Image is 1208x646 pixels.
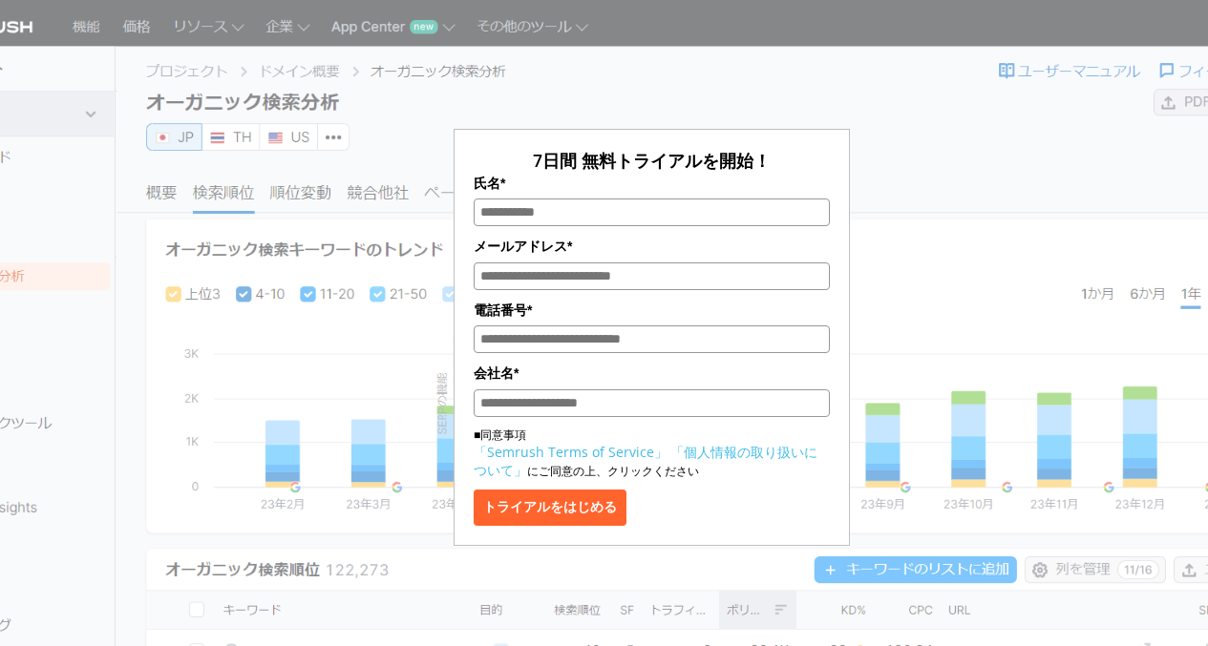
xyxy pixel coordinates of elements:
[474,427,830,480] p: ■同意事項 にご同意の上、クリックください
[474,300,830,321] label: 電話番号*
[474,443,817,479] a: 「個人情報の取り扱いについて」
[474,490,626,526] button: トライアルをはじめる
[533,149,771,172] span: 7日間 無料トライアルを開始！
[474,236,830,257] label: メールアドレス*
[474,443,668,461] a: 「Semrush Terms of Service」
